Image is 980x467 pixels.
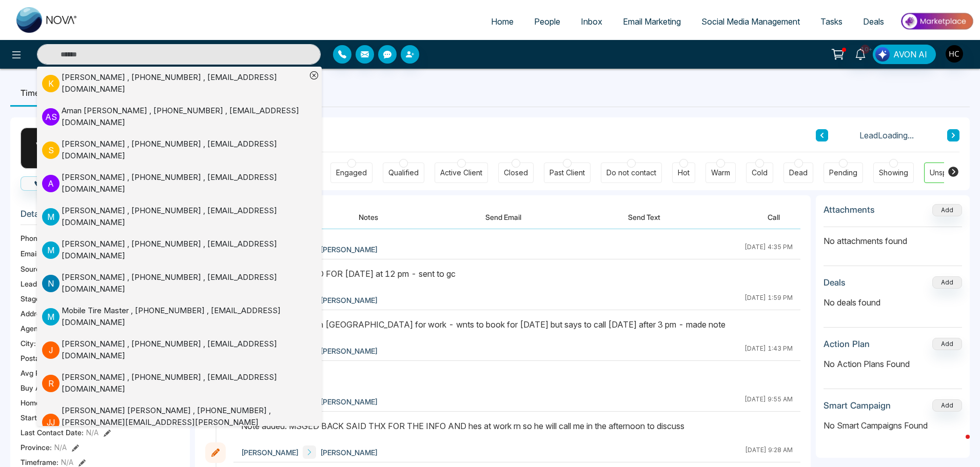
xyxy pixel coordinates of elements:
[320,295,378,306] span: [PERSON_NAME]
[42,141,60,159] p: S
[62,272,306,295] div: [PERSON_NAME] , [PHONE_NUMBER] , [EMAIL_ADDRESS][DOMAIN_NAME]
[504,168,528,178] div: Closed
[932,338,962,350] button: Add
[623,16,681,27] span: Email Marketing
[320,244,378,255] span: [PERSON_NAME]
[440,168,482,178] div: Active Client
[875,47,890,62] img: Lead Flow
[86,427,99,438] span: N/A
[10,79,63,107] li: Timeline
[691,12,810,31] a: Social Media Management
[491,16,514,27] span: Home
[873,45,936,64] button: AVON AI
[744,395,793,408] div: [DATE] 9:55 AM
[824,277,846,288] h3: Deals
[21,442,52,453] span: Province :
[21,338,36,349] span: City :
[62,172,306,195] div: [PERSON_NAME] , [PHONE_NUMBER] , [EMAIL_ADDRESS][DOMAIN_NAME]
[21,278,57,289] span: Lead Type:
[932,205,962,214] span: Add
[930,168,971,178] div: Unspecified
[54,442,67,453] span: N/A
[21,233,44,243] span: Phone:
[42,308,60,326] p: M
[62,405,306,440] div: [PERSON_NAME] [PERSON_NAME] , [PHONE_NUMBER] , [PERSON_NAME][EMAIL_ADDRESS][PERSON_NAME][DOMAIN_N...
[320,396,378,407] span: [PERSON_NAME]
[62,372,306,395] div: [PERSON_NAME] , [PHONE_NUMBER] , [EMAIL_ADDRESS][DOMAIN_NAME]
[16,7,78,33] img: Nova CRM Logo
[62,305,306,328] div: Mobile Tire Master , [PHONE_NUMBER] , [EMAIL_ADDRESS][DOMAIN_NAME]
[62,338,306,361] div: [PERSON_NAME] , [PHONE_NUMBER] , [EMAIL_ADDRESS][DOMAIN_NAME]
[336,168,367,178] div: Engaged
[752,168,768,178] div: Cold
[481,12,524,31] a: Home
[21,128,62,169] div: V
[320,447,378,458] span: [PERSON_NAME]
[534,16,560,27] span: People
[42,175,60,192] p: A
[21,368,85,378] span: Avg Property Price :
[829,168,857,178] div: Pending
[613,12,691,31] a: Email Marketing
[62,238,306,261] div: [PERSON_NAME] , [PHONE_NUMBER] , [EMAIL_ADDRESS][DOMAIN_NAME]
[678,168,690,178] div: Hot
[62,205,306,228] div: [PERSON_NAME] , [PHONE_NUMBER] , [EMAIL_ADDRESS][DOMAIN_NAME]
[21,382,53,393] span: Buy Area :
[859,129,914,141] span: Lead Loading...
[824,227,962,247] p: No attachments found
[42,275,60,292] p: N
[42,75,60,92] p: K
[744,344,793,357] div: [DATE] 1:43 PM
[824,358,962,370] p: No Action Plans Found
[932,399,962,412] button: Add
[810,12,853,31] a: Tasks
[824,419,962,432] p: No Smart Campaigns Found
[42,375,60,392] p: R
[42,208,60,226] p: M
[320,346,378,356] span: [PERSON_NAME]
[744,242,793,256] div: [DATE] 4:35 PM
[899,10,974,33] img: Market-place.gif
[21,427,84,438] span: Last Contact Date :
[879,168,908,178] div: Showing
[744,293,793,307] div: [DATE] 1:59 PM
[21,353,63,363] span: Postal Code :
[945,432,970,457] iframe: Intercom live chat
[21,308,65,319] span: Address:
[62,72,306,95] div: [PERSON_NAME] , [PHONE_NUMBER] , [EMAIL_ADDRESS][DOMAIN_NAME]
[21,323,43,334] span: Agent:
[21,293,42,304] span: Stage:
[388,168,419,178] div: Qualified
[848,45,873,63] a: 10+
[21,412,57,423] span: Start Date :
[824,400,891,411] h3: Smart Campaign
[21,176,70,191] button: Call
[863,16,884,27] span: Deals
[42,414,60,431] p: J J
[789,168,808,178] div: Dead
[62,138,306,161] div: [PERSON_NAME] , [PHONE_NUMBER] , [EMAIL_ADDRESS][DOMAIN_NAME]
[571,12,613,31] a: Inbox
[42,241,60,259] p: M
[465,206,542,229] button: Send Email
[21,248,40,259] span: Email:
[824,205,875,215] h3: Attachments
[932,204,962,216] button: Add
[893,48,927,60] span: AVON AI
[21,209,180,225] h3: Details
[21,263,46,274] span: Source:
[524,12,571,31] a: People
[701,16,800,27] span: Social Media Management
[550,168,585,178] div: Past Client
[607,206,681,229] button: Send Text
[338,206,399,229] button: Notes
[42,341,60,359] p: J
[824,339,870,349] h3: Action Plan
[860,45,870,54] span: 10+
[824,296,962,309] p: No deals found
[820,16,842,27] span: Tasks
[711,168,730,178] div: Warm
[241,447,299,458] span: [PERSON_NAME]
[853,12,894,31] a: Deals
[745,445,793,459] div: [DATE] 9:28 AM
